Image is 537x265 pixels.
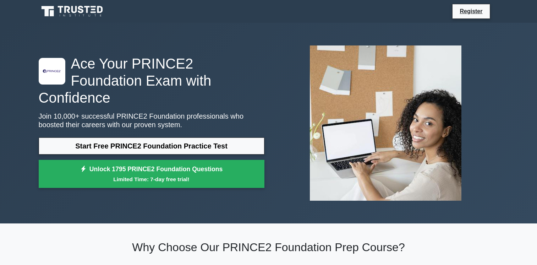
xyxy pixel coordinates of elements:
h1: Ace Your PRINCE2 Foundation Exam with Confidence [39,55,264,106]
a: Register [455,7,487,16]
p: Join 10,000+ successful PRINCE2 Foundation professionals who boosted their careers with our prove... [39,112,264,129]
a: Start Free PRINCE2 Foundation Practice Test [39,137,264,155]
h2: Why Choose Our PRINCE2 Foundation Prep Course? [39,240,499,254]
a: Unlock 1795 PRINCE2 Foundation QuestionsLimited Time: 7-day free trial! [39,160,264,188]
small: Limited Time: 7-day free trial! [48,175,256,183]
